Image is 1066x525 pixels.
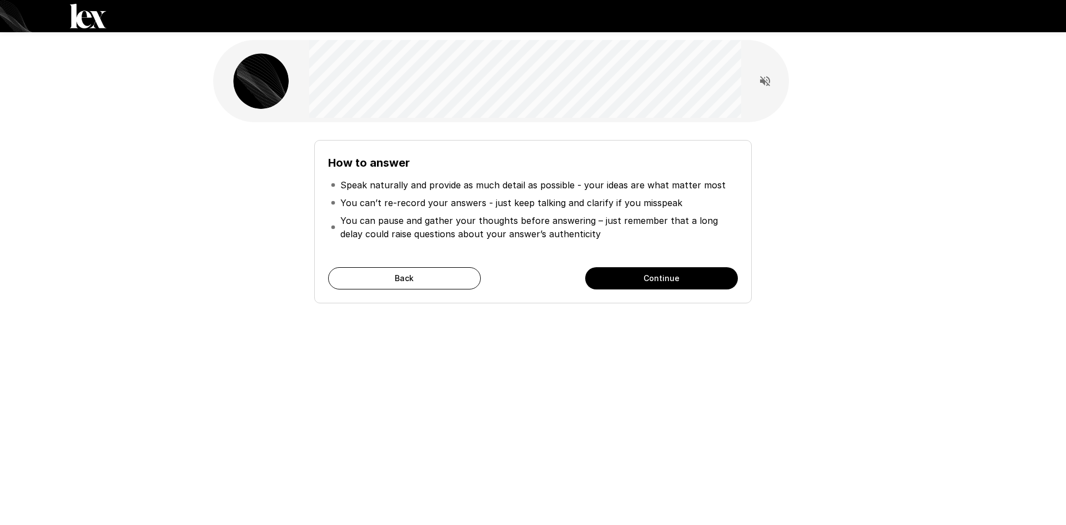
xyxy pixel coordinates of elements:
[328,156,410,169] b: How to answer
[585,267,738,289] button: Continue
[340,178,726,192] p: Speak naturally and provide as much detail as possible - your ideas are what matter most
[328,267,481,289] button: Back
[754,70,776,92] button: Read questions aloud
[233,53,289,109] img: lex_avatar2.png
[340,214,736,241] p: You can pause and gather your thoughts before answering – just remember that a long delay could r...
[340,196,682,209] p: You can’t re-record your answers - just keep talking and clarify if you misspeak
